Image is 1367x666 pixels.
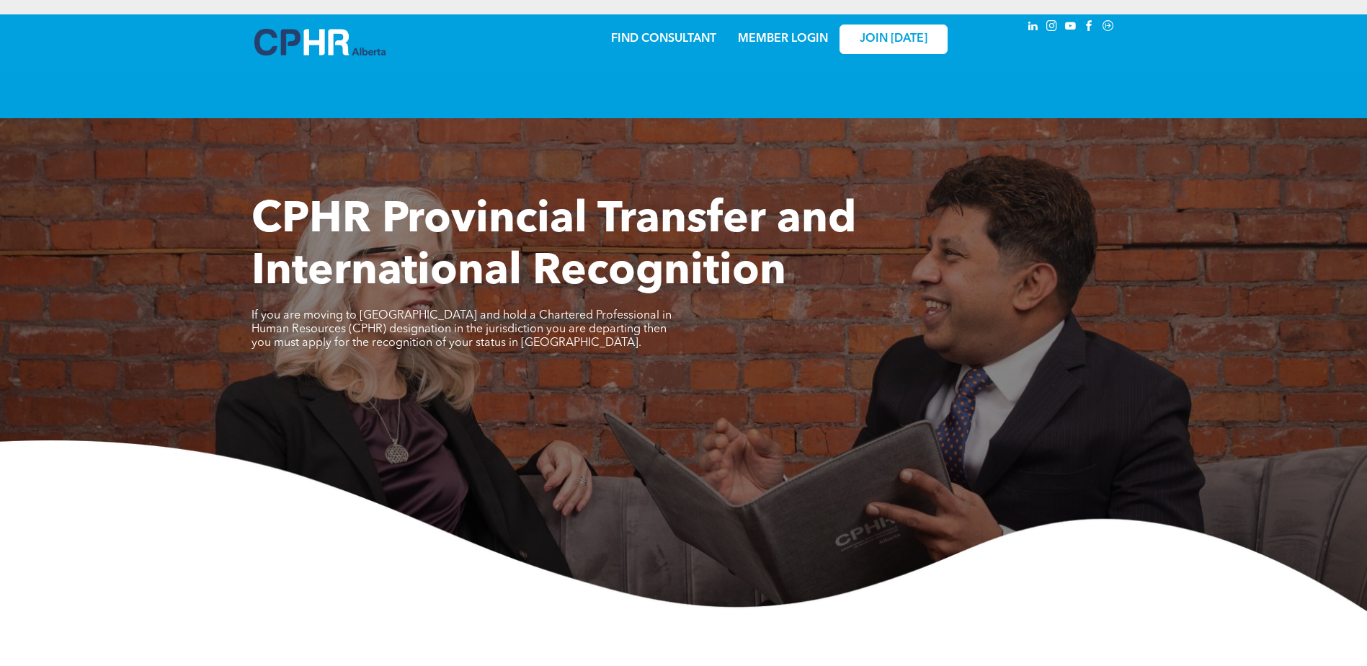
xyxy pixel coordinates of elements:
[840,25,948,54] a: JOIN [DATE]
[254,29,386,55] img: A blue and white logo for cp alberta
[1082,18,1097,37] a: facebook
[1044,18,1060,37] a: instagram
[611,33,716,45] a: FIND CONSULTANT
[738,33,828,45] a: MEMBER LOGIN
[1025,18,1041,37] a: linkedin
[251,199,856,294] span: CPHR Provincial Transfer and International Recognition
[1100,18,1116,37] a: Social network
[860,32,927,46] span: JOIN [DATE]
[1063,18,1079,37] a: youtube
[251,310,672,349] span: If you are moving to [GEOGRAPHIC_DATA] and hold a Chartered Professional in Human Resources (CPHR...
